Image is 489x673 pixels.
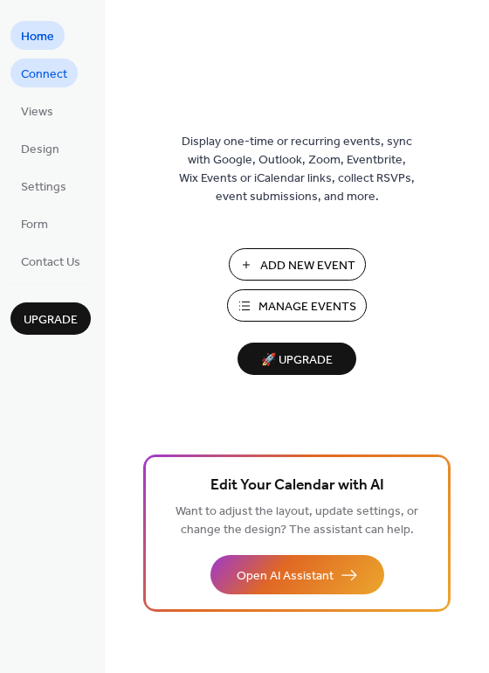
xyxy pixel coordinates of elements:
button: Open AI Assistant [210,555,384,594]
a: Connect [10,59,78,87]
span: 🚀 Upgrade [248,349,346,372]
a: Form [10,209,59,238]
a: Views [10,96,64,125]
span: Manage Events [258,298,356,316]
a: Contact Us [10,246,91,275]
a: Settings [10,171,77,200]
span: Contact Us [21,253,80,272]
button: 🚀 Upgrade [238,343,356,375]
span: Settings [21,178,66,197]
button: Add New Event [229,248,366,281]
span: Views [21,103,53,121]
span: Upgrade [24,311,78,330]
a: Home [10,21,65,50]
button: Manage Events [227,289,367,322]
span: Home [21,28,54,46]
span: Display one-time or recurring events, sync with Google, Outlook, Zoom, Eventbrite, Wix Events or ... [179,133,415,206]
span: Form [21,216,48,234]
span: Add New Event [260,257,355,275]
span: Edit Your Calendar with AI [210,474,384,498]
button: Upgrade [10,302,91,335]
span: Connect [21,66,67,84]
span: Design [21,141,59,159]
span: Want to adjust the layout, update settings, or change the design? The assistant can help. [176,500,418,542]
a: Design [10,134,70,163]
span: Open AI Assistant [237,567,334,586]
